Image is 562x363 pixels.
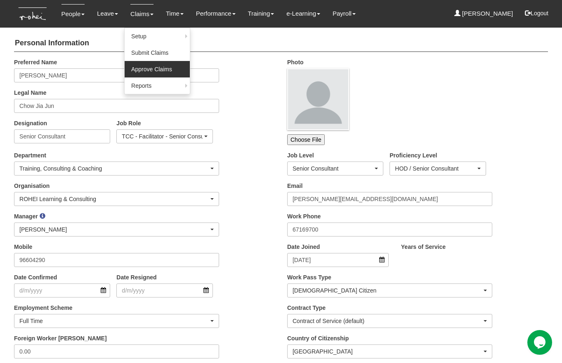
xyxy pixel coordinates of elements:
label: Job Level [287,151,314,159]
div: Training, Consulting & Coaching [19,164,209,173]
div: [DEMOGRAPHIC_DATA] Citizen [293,286,482,295]
a: Payroll [333,4,356,23]
label: Preferred Name [14,58,57,66]
label: Email [287,182,302,190]
div: ROHEI Learning & Consulting [19,195,209,203]
label: Manager [14,212,38,220]
h4: Personal Information [14,35,548,52]
a: Time [166,4,184,23]
label: Legal Name [14,89,47,97]
input: d/m/yyyy [287,253,389,267]
label: Photo [287,58,304,66]
div: [GEOGRAPHIC_DATA] [293,347,482,356]
input: d/m/yyyy [14,283,110,297]
button: Training, Consulting & Coaching [14,162,219,176]
button: Full Time [14,314,219,328]
label: Organisation [14,182,50,190]
button: Contract of Service (default) [287,314,492,328]
button: ROHEI Learning & Consulting [14,192,219,206]
a: Performance [196,4,236,23]
input: d/m/yyyy [116,283,213,297]
a: Setup [125,28,190,44]
a: Reports [125,77,190,94]
label: Proficiency Level [390,151,437,159]
label: Job Role [116,119,141,127]
label: Date Resigned [116,273,156,281]
button: HOD / Senior Consultant [390,162,486,176]
div: [PERSON_NAME] [19,225,209,234]
iframe: chat widget [527,330,554,355]
button: [DEMOGRAPHIC_DATA] Citizen [287,283,492,297]
div: HOD / Senior Consultant [395,164,475,173]
div: TCC - Facilitator - Senior Consultant [122,132,202,141]
div: Contract of Service (default) [293,317,482,325]
label: Designation [14,119,47,127]
button: Senior Consultant [287,162,383,176]
div: Full Time [19,317,209,325]
button: Logout [519,3,554,23]
a: People [61,4,85,23]
label: Date Confirmed [14,273,57,281]
a: Leave [97,4,118,23]
label: Contract Type [287,304,326,312]
input: Choose File [287,134,325,145]
a: e-Learning [286,4,320,23]
label: Date Joined [287,243,320,251]
a: Claims [130,4,153,23]
a: Submit Claims [125,44,190,61]
label: Years of Service [401,243,446,251]
label: Country of Citizenship [287,334,349,342]
label: Work Phone [287,212,321,220]
label: Foreign Worker [PERSON_NAME] [14,334,107,342]
a: Approve Claims [125,61,190,77]
button: [GEOGRAPHIC_DATA] [287,344,492,358]
label: Department [14,151,46,159]
div: Senior Consultant [293,164,373,173]
button: [PERSON_NAME] [14,222,219,237]
button: TCC - Facilitator - Senior Consultant [116,129,213,143]
a: [PERSON_NAME] [454,4,513,23]
label: Mobile [14,243,32,251]
label: Employment Scheme [14,304,73,312]
img: profile.png [287,68,349,130]
label: Work Pass Type [287,273,331,281]
a: Training [248,4,274,23]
